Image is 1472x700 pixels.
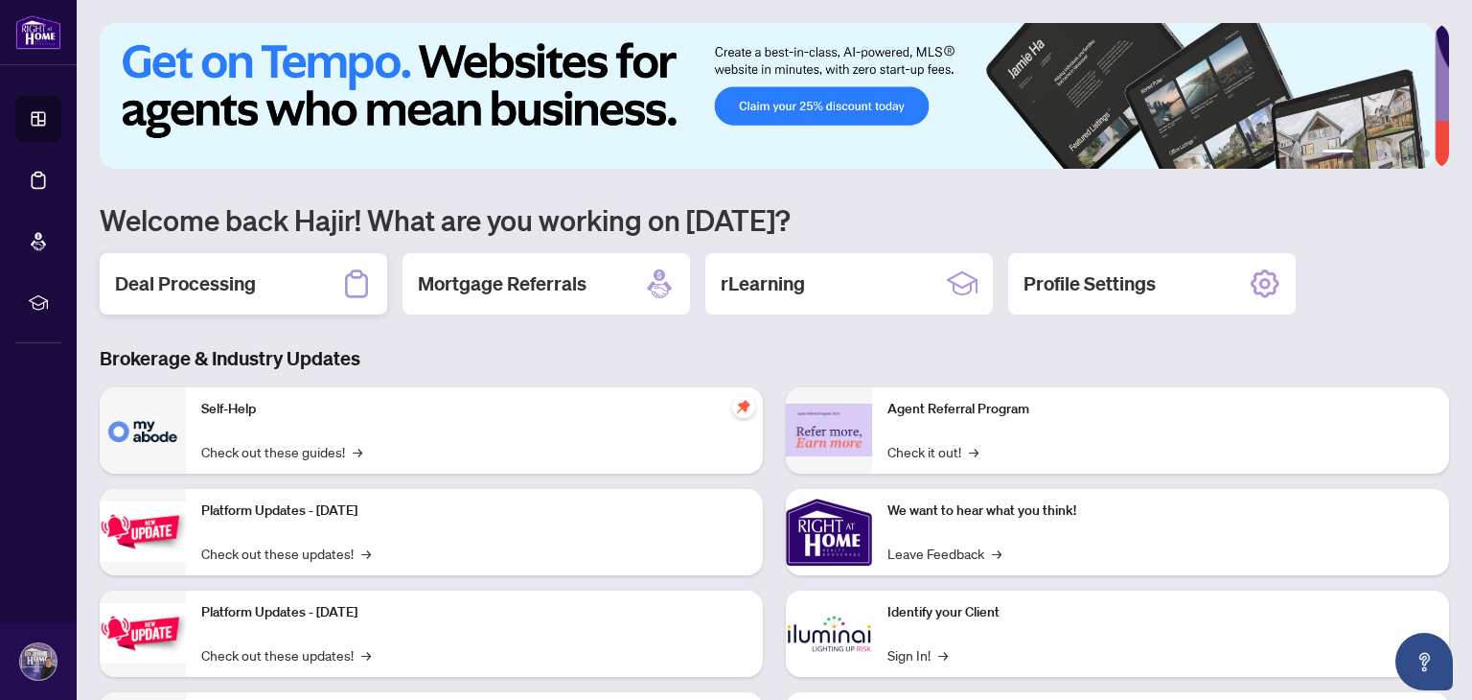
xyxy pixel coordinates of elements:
[201,602,747,623] p: Platform Updates - [DATE]
[887,543,1001,564] a: Leave Feedback→
[15,14,61,50] img: logo
[20,643,57,680] img: Profile Icon
[969,441,978,462] span: →
[201,501,747,522] p: Platform Updates - [DATE]
[100,345,1449,372] h3: Brokerage & Industry Updates
[100,387,186,474] img: Self-Help
[1322,150,1353,157] button: 1
[887,644,948,665] a: Sign In!→
[1376,150,1384,157] button: 3
[1395,633,1453,690] button: Open asap
[201,441,362,462] a: Check out these guides!→
[1391,150,1399,157] button: 4
[100,603,186,664] img: Platform Updates - July 8, 2025
[1407,150,1414,157] button: 5
[100,502,186,562] img: Platform Updates - July 21, 2025
[992,543,1001,564] span: →
[887,399,1434,420] p: Agent Referral Program
[201,543,371,564] a: Check out these updates!→
[115,270,256,297] h2: Deal Processing
[418,270,586,297] h2: Mortgage Referrals
[938,644,948,665] span: →
[786,591,872,677] img: Identify your Client
[721,270,805,297] h2: rLearning
[361,644,371,665] span: →
[887,501,1434,522] p: We want to hear what you think!
[1422,150,1430,157] button: 6
[201,399,747,420] p: Self-Help
[361,543,371,564] span: →
[1023,270,1156,297] h2: Profile Settings
[887,602,1434,623] p: Identify your Client
[201,644,371,665] a: Check out these updates!→
[732,395,755,418] span: pushpin
[786,489,872,575] img: We want to hear what you think!
[353,441,362,462] span: →
[100,23,1435,169] img: Slide 0
[887,441,978,462] a: Check it out!→
[100,201,1449,238] h1: Welcome back Hajir! What are you working on [DATE]?
[1361,150,1368,157] button: 2
[786,404,872,456] img: Agent Referral Program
